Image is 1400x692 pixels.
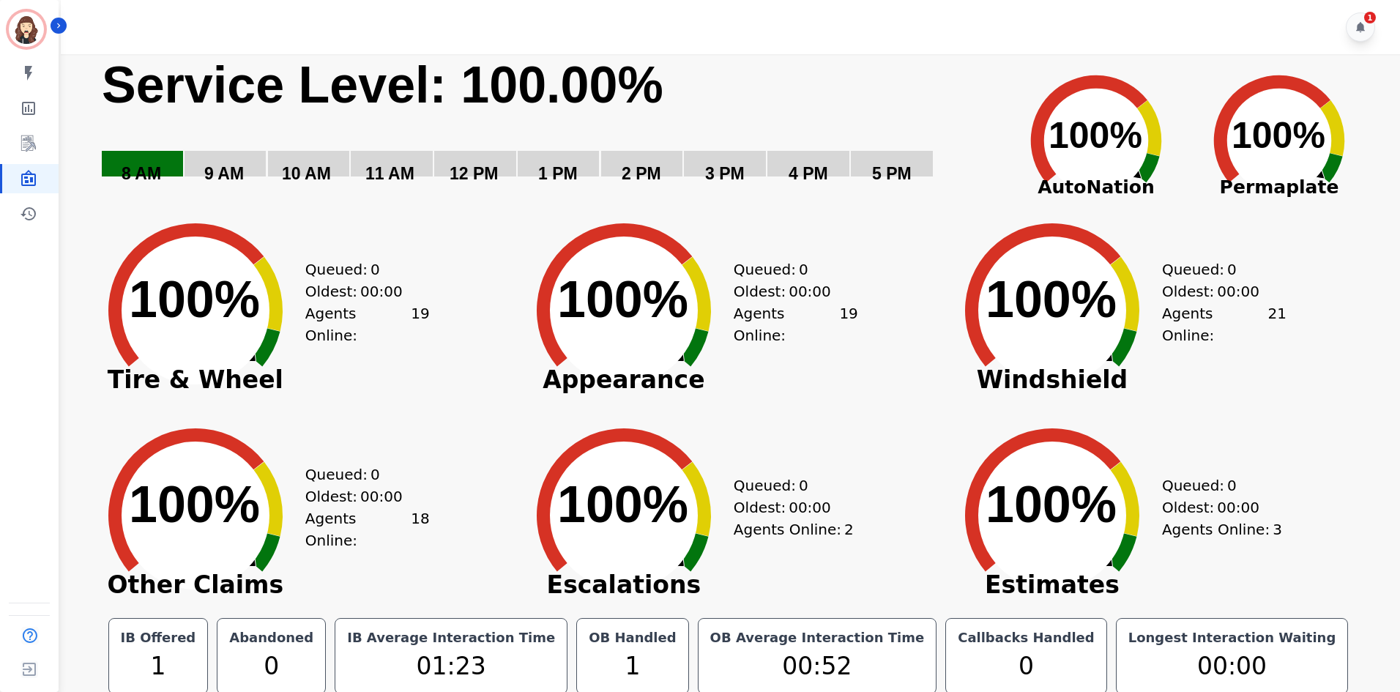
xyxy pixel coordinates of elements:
[622,164,661,183] text: 2 PM
[986,271,1117,328] text: 100%
[129,476,260,533] text: 100%
[371,258,380,280] span: 0
[839,302,857,346] span: 19
[118,648,199,685] div: 1
[1125,648,1339,685] div: 00:00
[707,628,928,648] div: OB Average Interaction Time
[371,464,380,485] span: 0
[514,578,734,592] span: Escalations
[514,373,734,387] span: Appearance
[789,280,831,302] span: 00:00
[1162,258,1272,280] div: Queued:
[1162,518,1287,540] div: Agents Online:
[344,648,558,685] div: 01:23
[986,476,1117,533] text: 100%
[734,280,844,302] div: Oldest:
[955,628,1098,648] div: Callbacks Handled
[586,628,679,648] div: OB Handled
[360,485,403,507] span: 00:00
[557,271,688,328] text: 100%
[789,164,828,183] text: 4 PM
[1217,280,1259,302] span: 00:00
[557,476,688,533] text: 100%
[734,496,844,518] div: Oldest:
[282,164,331,183] text: 10 AM
[586,648,679,685] div: 1
[86,373,305,387] span: Tire & Wheel
[734,258,844,280] div: Queued:
[799,258,808,280] span: 0
[305,302,430,346] div: Agents Online:
[789,496,831,518] span: 00:00
[411,507,429,551] span: 18
[204,164,244,183] text: 9 AM
[305,507,430,551] div: Agents Online:
[1162,496,1272,518] div: Oldest:
[1162,475,1272,496] div: Queued:
[942,373,1162,387] span: Windshield
[1364,12,1376,23] div: 1
[734,302,858,346] div: Agents Online:
[942,578,1162,592] span: Estimates
[538,164,578,183] text: 1 PM
[1162,280,1272,302] div: Oldest:
[1125,628,1339,648] div: Longest Interaction Waiting
[344,628,558,648] div: IB Average Interaction Time
[118,628,199,648] div: IB Offered
[1232,115,1325,156] text: 100%
[450,164,498,183] text: 12 PM
[1273,518,1282,540] span: 3
[799,475,808,496] span: 0
[305,464,415,485] div: Queued:
[1188,174,1371,201] span: Permaplate
[844,518,854,540] span: 2
[305,258,415,280] div: Queued:
[955,648,1098,685] div: 0
[360,280,403,302] span: 00:00
[1227,258,1237,280] span: 0
[707,648,928,685] div: 00:52
[1049,115,1142,156] text: 100%
[734,475,844,496] div: Queued:
[1227,475,1237,496] span: 0
[100,54,1002,204] svg: Service Level: 0%
[365,164,414,183] text: 11 AM
[1217,496,1259,518] span: 00:00
[226,648,316,685] div: 0
[411,302,429,346] span: 19
[1267,302,1286,346] span: 21
[305,280,415,302] div: Oldest:
[9,12,44,47] img: Bordered avatar
[734,518,858,540] div: Agents Online:
[102,56,663,114] text: Service Level: 100.00%
[305,485,415,507] div: Oldest:
[122,164,161,183] text: 8 AM
[86,578,305,592] span: Other Claims
[1162,302,1287,346] div: Agents Online:
[1005,174,1188,201] span: AutoNation
[129,271,260,328] text: 100%
[872,164,912,183] text: 5 PM
[705,164,745,183] text: 3 PM
[226,628,316,648] div: Abandoned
